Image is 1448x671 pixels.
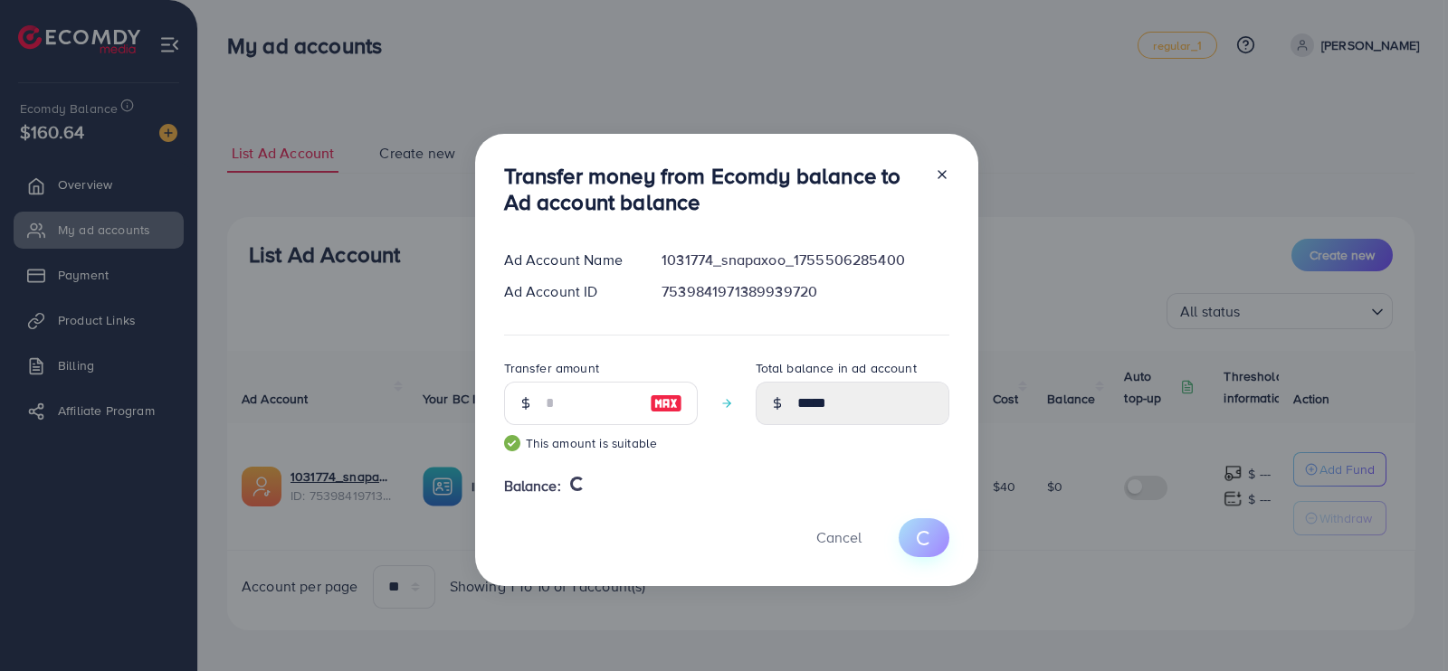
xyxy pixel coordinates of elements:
label: Total balance in ad account [756,359,917,377]
h3: Transfer money from Ecomdy balance to Ad account balance [504,163,920,215]
img: image [650,392,682,414]
img: guide [504,435,520,451]
label: Transfer amount [504,359,599,377]
div: Ad Account Name [490,250,648,270]
div: 1031774_snapaxoo_1755506285400 [647,250,963,270]
div: Ad Account ID [490,281,648,302]
div: 7539841971389939720 [647,281,963,302]
span: Cancel [816,527,862,547]
small: This amount is suitable [504,434,698,452]
iframe: Chat [1371,590,1434,657]
span: Balance: [504,476,561,496]
button: Cancel [794,518,884,557]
